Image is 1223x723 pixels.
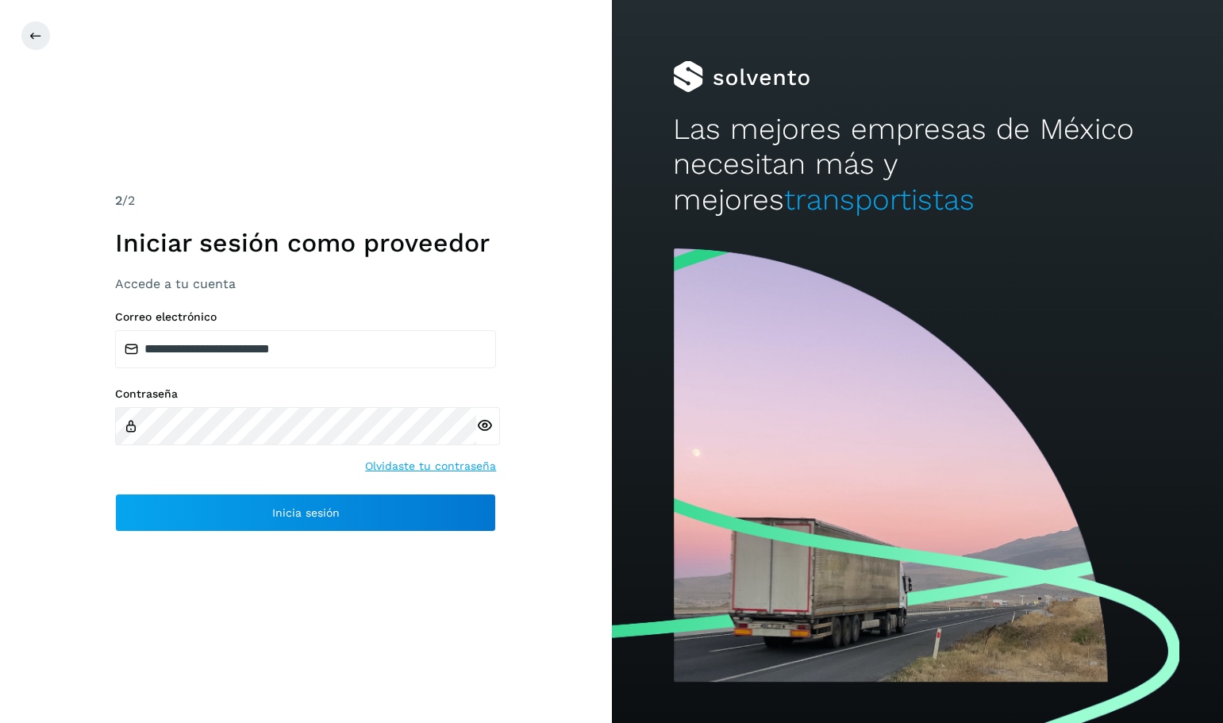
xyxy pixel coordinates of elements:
[115,387,496,401] label: Contraseña
[365,458,496,475] a: Olvidaste tu contraseña
[115,191,496,210] div: /2
[784,183,975,217] span: transportistas
[673,112,1162,217] h2: Las mejores empresas de México necesitan más y mejores
[115,228,496,258] h1: Iniciar sesión como proveedor
[115,494,496,532] button: Inicia sesión
[115,276,496,291] h3: Accede a tu cuenta
[115,310,496,324] label: Correo electrónico
[272,507,340,518] span: Inicia sesión
[115,193,122,208] span: 2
